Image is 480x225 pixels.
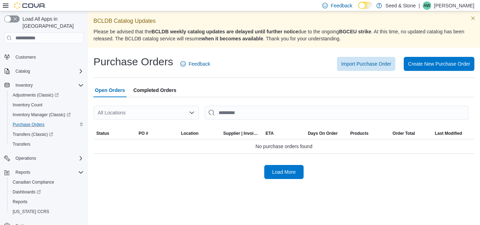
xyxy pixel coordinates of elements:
[10,91,84,99] span: Adjustments (Classic)
[15,68,30,74] span: Catalog
[15,54,36,60] span: Customers
[13,154,84,163] span: Operations
[13,92,59,98] span: Adjustments (Classic)
[13,112,71,118] span: Inventory Manager (Classic)
[419,1,420,10] p: |
[201,36,263,41] strong: when it becomes available
[10,130,56,139] a: Transfers (Classic)
[10,91,61,99] a: Adjustments (Classic)
[1,66,86,76] button: Catalog
[341,60,391,67] span: Import Purchase Order
[205,106,469,120] input: This is a search bar. After typing your query, hit enter to filter the results lower in the page.
[7,187,86,197] a: Dashboards
[264,165,304,179] button: Load More
[7,207,86,217] button: [US_STATE] CCRS
[13,67,84,75] span: Catalog
[10,178,57,186] a: Canadian Compliance
[13,81,35,90] button: Inventory
[13,154,39,163] button: Operations
[423,1,430,10] span: AW
[134,83,176,97] span: Completed Orders
[189,110,195,115] button: Open list of options
[13,132,53,137] span: Transfers (Classic)
[435,131,462,136] span: Last Modified
[10,111,84,119] span: Inventory Manager (Classic)
[223,131,260,136] span: Supplier | Invoice Number
[93,55,173,69] h1: Purchase Orders
[469,14,477,22] button: Dismiss this callout
[1,52,86,62] button: Customers
[14,2,46,9] img: Cova
[13,179,54,185] span: Canadian Compliance
[263,128,305,139] button: ETA
[272,168,296,176] span: Load More
[10,198,30,206] a: Reports
[10,120,84,129] span: Purchase Orders
[13,209,49,214] span: [US_STATE] CCRS
[1,80,86,90] button: Inventory
[13,168,84,177] span: Reports
[93,28,474,42] p: Please be advised that the due to the ongoing . At this time, no updated catalog has been release...
[151,29,298,34] strong: BCLDB weekly catalog updates are delayed until further notice
[305,128,347,139] button: Days On Order
[7,177,86,187] button: Canadian Compliance
[1,153,86,163] button: Operations
[7,197,86,207] button: Reports
[93,128,136,139] button: Status
[13,52,84,61] span: Customers
[348,128,390,139] button: Products
[13,81,84,90] span: Inventory
[10,140,84,148] span: Transfers
[10,130,84,139] span: Transfers (Classic)
[189,60,210,67] span: Feedback
[13,141,30,147] span: Transfers
[390,128,432,139] button: Order Total
[10,101,84,109] span: Inventory Count
[181,131,199,136] div: Location
[178,128,220,139] button: Location
[10,207,84,216] span: Washington CCRS
[10,188,84,196] span: Dashboards
[10,140,33,148] a: Transfers
[7,120,86,130] button: Purchase Orders
[93,17,474,25] p: BCLDB Catalog Updates
[339,29,371,34] strong: BGCEU strike
[96,131,109,136] span: Status
[393,131,415,136] span: Order Total
[308,131,338,136] span: Days On Order
[7,90,86,100] a: Adjustments (Classic)
[10,188,44,196] a: Dashboards
[10,120,47,129] a: Purchase Orders
[13,189,41,195] span: Dashboards
[432,128,475,139] button: Last Modified
[255,142,312,151] span: No purchase orders found
[220,128,262,139] button: Supplier | Invoice Number
[408,60,470,67] span: Create New Purchase Order
[13,168,33,177] button: Reports
[266,131,274,136] span: ETA
[10,207,52,216] a: [US_STATE] CCRS
[15,170,30,175] span: Reports
[15,155,36,161] span: Operations
[10,101,45,109] a: Inventory Count
[1,167,86,177] button: Reports
[10,111,73,119] a: Inventory Manager (Classic)
[350,131,369,136] span: Products
[331,2,352,9] span: Feedback
[7,110,86,120] a: Inventory Manager (Classic)
[404,57,474,71] button: Create New Purchase Order
[7,130,86,139] a: Transfers (Classic)
[10,198,84,206] span: Reports
[7,139,86,149] button: Transfers
[13,67,33,75] button: Catalog
[15,82,33,88] span: Inventory
[95,83,125,97] span: Open Orders
[337,57,395,71] button: Import Purchase Order
[423,1,431,10] div: Alex Wang
[13,102,43,108] span: Inventory Count
[13,53,39,61] a: Customers
[10,178,84,186] span: Canadian Compliance
[136,128,178,139] button: PO #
